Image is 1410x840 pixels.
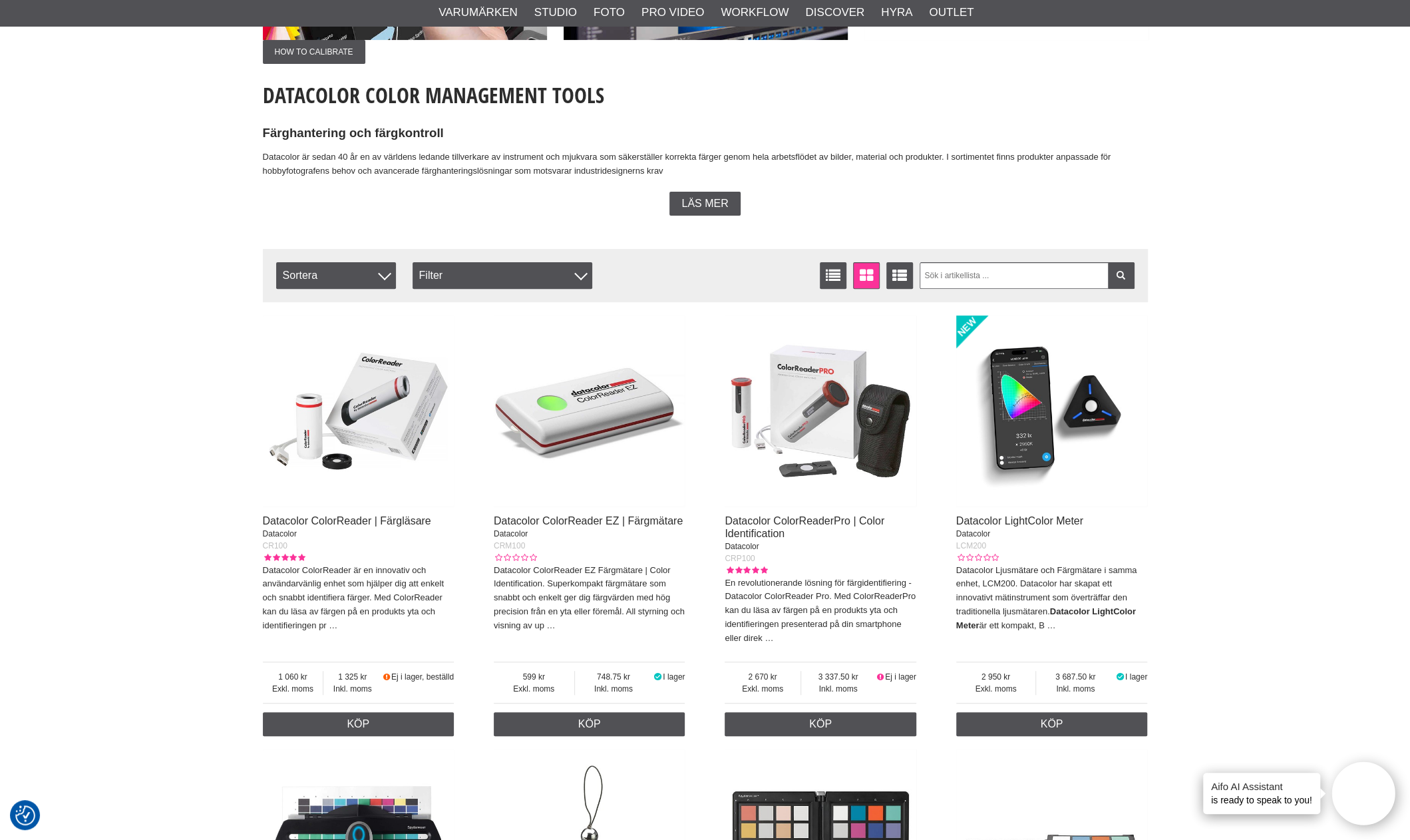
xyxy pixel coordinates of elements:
i: Ej i lager [875,672,885,682]
strong: Datacolor LightColor Meter [956,606,1136,630]
i: Beställd [381,672,391,682]
a: Fönstervisning [853,262,880,289]
a: Köp [263,712,454,736]
a: … [329,620,337,630]
span: 599 [494,671,574,683]
a: Varumärken [439,4,518,21]
span: 3 687.50 [1036,671,1115,683]
div: Kundbetyg: 5.00 [725,564,767,576]
a: Köp [956,712,1148,736]
div: Kundbetyg: 0 [494,552,536,564]
span: 1 060 [263,671,323,683]
button: Samtyckesinställningar [15,803,35,827]
a: Filtrera [1108,262,1135,289]
a: … [765,633,773,643]
a: … [546,620,555,630]
a: Hyra [881,4,912,21]
i: I lager [652,672,663,682]
span: 748.75 [575,671,653,683]
span: CRM100 [494,541,525,550]
span: Inkl. moms [323,683,381,695]
a: Outlet [929,4,973,21]
i: I lager [1115,672,1125,682]
span: Inkl. moms [801,683,876,695]
span: Exkl. moms [956,683,1036,695]
div: Kundbetyg: 0 [956,552,999,564]
span: Exkl. moms [263,683,323,695]
a: Pro Video [641,4,704,21]
p: Datacolor Ljusmätare och Färgmätare i samma enhet, LCM200. Datacolor har skapat ett innovativt mä... [956,564,1148,633]
a: Köp [725,712,916,736]
span: How to Calibrate [263,40,365,64]
span: 2 670 [725,671,800,683]
span: Läs mer [681,198,728,210]
a: Workflow [721,4,789,21]
span: Datacolor [725,542,759,551]
a: Datacolor ColorReader | Färgläsare [263,515,431,526]
a: Studio [534,4,577,21]
div: Kundbetyg: 5.00 [263,552,305,564]
a: Discover [805,4,864,21]
a: Utökad listvisning [886,262,913,289]
h3: Färghantering och färgkontroll [263,124,1148,142]
span: 2 950 [956,671,1036,683]
a: Foto [594,4,625,21]
span: Datacolor [263,529,297,538]
span: 1 325 [323,671,381,683]
div: is ready to speak to you! [1203,773,1320,814]
a: Köp [494,712,685,736]
a: Datacolor ColorReader EZ | Färgmätare [494,515,683,526]
span: Exkl. moms [494,683,574,695]
div: Filter [413,262,592,289]
p: Datacolor ColorReader EZ Färgmätare | Color Identification. Superkompakt färgmätare som snabbt oc... [494,564,685,633]
a: Datacolor ColorReaderPro | Color Identification [725,515,884,539]
span: LCM200 [956,541,986,550]
img: Datacolor ColorReader | Färgläsare [263,315,454,507]
span: I lager [1125,672,1147,682]
img: Datacolor ColorReader EZ | Färgmätare [494,315,685,507]
h1: Datacolor Color Management Tools [263,81,1148,110]
span: Sortera [276,262,396,289]
p: Datacolor är sedan 40 år en av världens ledande tillverkare av instrument och mjukvara som säkers... [263,150,1148,178]
span: Datacolor [494,529,528,538]
img: Datacolor LightColor Meter [956,315,1148,507]
img: Datacolor ColorReaderPro | Color Identification [725,315,916,507]
p: En revolutionerande lösning för färgidentifiering - Datacolor ColorReader Pro. Med ColorReaderPro... [725,576,916,646]
span: Datacolor [956,529,990,538]
span: 3 337.50 [801,671,876,683]
span: Ej i lager [885,672,916,682]
span: I lager [663,672,685,682]
span: CR100 [263,541,287,550]
span: Ej i lager, beställd [391,672,454,682]
input: Sök i artikellista ... [920,262,1135,289]
span: CRP100 [725,554,755,563]
a: Datacolor LightColor Meter [956,515,1083,526]
span: Exkl. moms [725,683,800,695]
img: Revisit consent button [15,805,35,825]
h4: Aifo AI Assistant [1211,779,1312,793]
span: Inkl. moms [575,683,653,695]
span: Inkl. moms [1036,683,1115,695]
a: Listvisning [820,262,846,289]
p: Datacolor ColorReader är en innovativ och användarvänlig enhet som hjälper dig att enkelt och sna... [263,564,454,633]
a: … [1047,620,1055,630]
